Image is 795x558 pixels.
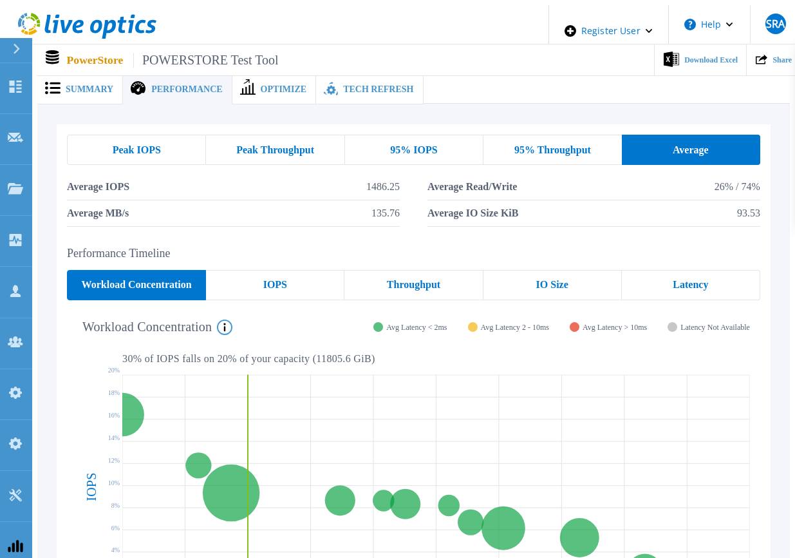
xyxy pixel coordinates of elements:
span: Latency Not Available [680,322,750,332]
text: 4% [111,546,120,553]
div: , [5,5,790,525]
h4: IOPS [85,438,98,535]
h2: Performance Timeline [67,247,760,260]
span: Share [772,56,792,64]
text: 18% [108,389,120,396]
span: Average IO Size KiB [427,200,518,226]
span: Avg Latency > 10ms [583,322,647,332]
span: Average [673,145,709,155]
span: Average Read/Write [427,174,517,200]
span: Optimize [261,85,307,94]
span: Avg Latency < 2ms [386,322,447,332]
text: 14% [108,434,120,441]
span: Workload Concentration [82,280,192,290]
text: 8% [111,502,120,509]
span: Avg Latency 2 - 10ms [481,322,549,332]
span: POWERSTORE Test Tool [133,53,278,68]
span: Throughput [387,280,440,290]
p: PowerStore [67,53,279,68]
span: Performance [151,85,222,94]
span: 1486.25 [366,174,400,200]
p: 30 % of IOPS falls on 20 % of your capacity ( 11805.6 GiB ) [122,353,750,365]
span: 95% IOPS [390,145,437,155]
span: 135.76 [371,200,400,226]
span: Tech Refresh [343,85,413,94]
button: Help [669,5,749,44]
span: Download Excel [684,56,738,64]
span: Peak Throughput [236,145,314,155]
span: IO Size [536,280,568,290]
span: 26% / 74% [715,174,760,200]
span: Average IOPS [67,174,129,200]
text: 6% [111,524,120,531]
span: 95% Throughput [514,145,591,155]
span: IOPS [263,280,287,290]
span: 93.53 [737,200,760,226]
text: 20% [108,367,120,374]
span: Average MB/s [67,200,129,226]
text: 16% [108,412,120,419]
span: Peak IOPS [113,145,161,155]
span: SRA [766,19,785,29]
span: Summary [66,85,113,94]
span: Latency [673,280,708,290]
div: Register User [549,5,668,57]
h4: Workload Concentration [82,320,232,335]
